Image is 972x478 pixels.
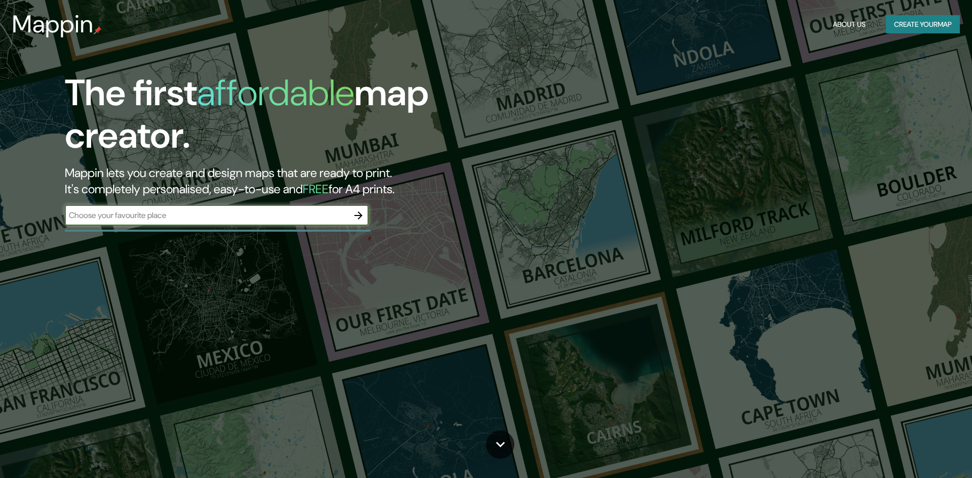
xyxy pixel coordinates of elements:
h5: FREE [303,181,329,197]
button: About Us [829,15,870,34]
h1: affordable [197,69,354,116]
h3: Mappin [12,10,94,38]
input: Choose your favourite place [65,209,348,221]
img: mappin-pin [94,26,102,34]
h1: The first map creator. [65,72,551,165]
h2: Mappin lets you create and design maps that are ready to print. It's completely personalised, eas... [65,165,551,197]
button: Create yourmap [886,15,960,34]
